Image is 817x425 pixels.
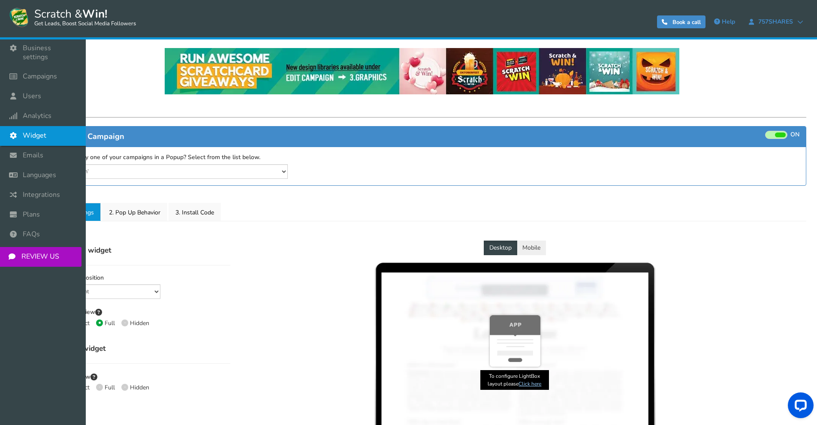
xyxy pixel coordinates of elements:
[130,383,149,392] span: Hidden
[9,6,30,28] img: Scratch and Win
[517,241,546,255] button: Mobile
[722,18,735,26] span: Help
[672,18,701,26] span: Book a call
[23,72,57,81] span: Campaigns
[21,252,59,261] span: REVIEW US
[38,154,806,162] label: Want to display one of your campaigns in a Popup? Select from the list below.
[9,6,136,28] a: Scratch &Win! Get Leads, Boost Social Media Followers
[23,92,41,101] span: Users
[23,151,43,160] span: Emails
[23,230,40,239] span: FAQs
[23,131,46,140] span: Widget
[754,18,797,25] span: 757SHARES
[102,203,167,221] a: 2. Pop Up Behavior
[130,319,149,327] span: Hidden
[484,241,517,255] button: Desktop
[657,15,705,28] a: Book a call
[781,389,817,425] iframe: LiveChat chat widget
[169,203,221,221] a: 3. Install Code
[105,319,115,327] span: Full
[23,190,60,199] span: Integrations
[30,6,136,28] span: Scratch &
[23,171,56,180] span: Languages
[105,383,115,392] span: Full
[38,100,806,118] h1: Widget
[710,15,739,29] a: Help
[165,48,679,94] img: festival-poster-2020.webp
[57,343,230,355] h4: Mobile widget
[23,112,51,121] span: Analytics
[790,131,799,139] span: ON
[23,44,77,62] span: Business settings
[82,6,107,21] strong: Win!
[34,21,136,27] small: Get Leads, Boost Social Media Followers
[57,245,230,256] h4: Desktop widget
[23,210,40,219] span: Plans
